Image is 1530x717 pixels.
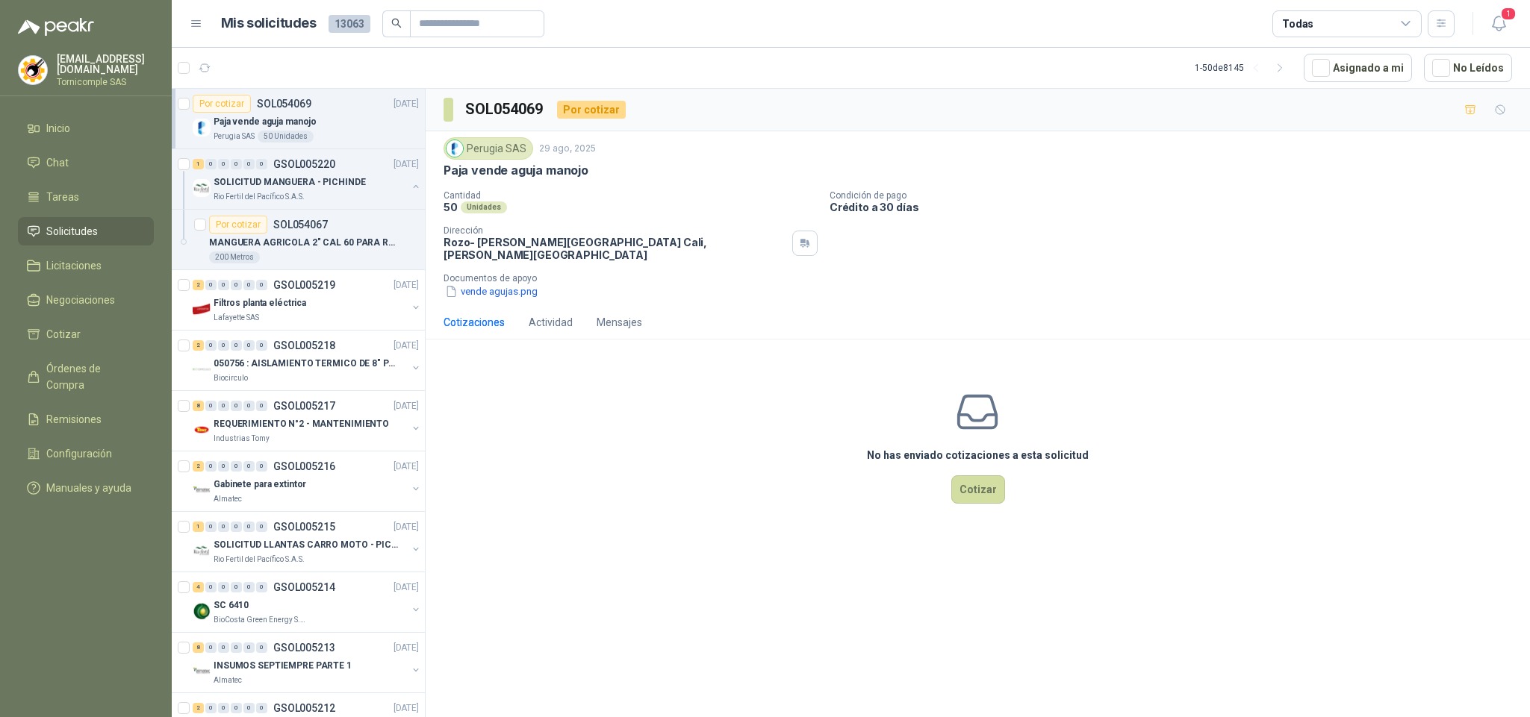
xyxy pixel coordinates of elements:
[193,542,211,560] img: Company Logo
[394,520,419,534] p: [DATE]
[394,580,419,595] p: [DATE]
[256,280,267,290] div: 0
[205,280,217,290] div: 0
[218,280,229,290] div: 0
[193,280,204,290] div: 2
[46,189,79,205] span: Tareas
[193,276,422,324] a: 2 0 0 0 0 0 GSOL005219[DATE] Company LogoFiltros planta eléctricaLafayette SAS
[243,340,255,351] div: 0
[214,598,249,613] p: SC 6410
[951,475,1005,504] button: Cotizar
[867,447,1089,463] h3: No has enviado cotizaciones a esta solicitud
[18,217,154,245] a: Solicitudes
[172,210,425,270] a: Por cotizarSOL054067MANGUERA AGRICOLA 2" CAL 60 PARA RIEGO200 Metros
[243,280,255,290] div: 0
[218,522,229,532] div: 0
[444,201,458,213] p: 50
[205,340,217,351] div: 0
[193,639,422,686] a: 8 0 0 0 0 0 GSOL005213[DATE] Company LogoINSUMOS SEPTIEMPRE PARTE 1Almatec
[539,142,596,156] p: 29 ago, 2025
[1304,54,1412,82] button: Asignado a mi
[46,223,98,239] span: Solicitudes
[218,703,229,713] div: 0
[394,641,419,655] p: [DATE]
[394,157,419,172] p: [DATE]
[214,191,305,203] p: Rio Fertil del Pacífico S.A.S.
[205,461,217,472] div: 0
[273,401,335,411] p: GSOL005217
[329,15,370,33] span: 13063
[193,179,211,197] img: Company Logo
[394,339,419,353] p: [DATE]
[18,286,154,314] a: Negociaciones
[256,642,267,653] div: 0
[46,360,140,393] span: Órdenes de Compra
[18,183,154,211] a: Tareas
[18,405,154,433] a: Remisiones
[205,582,217,592] div: 0
[46,120,70,137] span: Inicio
[273,522,335,532] p: GSOL005215
[444,225,786,236] p: Dirección
[1500,7,1517,21] span: 1
[461,201,507,213] div: Unidades
[193,360,211,378] img: Company Logo
[205,522,217,532] div: 0
[258,131,314,143] div: 50 Unidades
[243,703,255,713] div: 0
[46,480,131,496] span: Manuales y ayuda
[221,13,317,34] h1: Mis solicitudes
[214,296,306,310] p: Filtros planta eléctrica
[1424,54,1512,82] button: No Leídos
[257,98,311,109] p: SOL054069
[18,439,154,468] a: Configuración
[18,114,154,143] a: Inicio
[193,300,211,318] img: Company Logo
[231,642,242,653] div: 0
[193,421,211,439] img: Company Logo
[193,340,204,351] div: 2
[193,703,204,713] div: 2
[18,148,154,177] a: Chat
[214,433,270,445] p: Industrias Tomy
[205,703,217,713] div: 0
[193,522,204,532] div: 1
[193,481,211,499] img: Company Logo
[444,190,818,201] p: Cantidad
[231,159,242,169] div: 0
[256,461,267,472] div: 0
[529,314,573,331] div: Actividad
[46,154,69,171] span: Chat
[214,659,352,673] p: INSUMOS SEPTIEMPRE PARTE 1
[444,163,588,178] p: Paja vende aguja manojo
[46,292,115,308] span: Negociaciones
[243,642,255,653] div: 0
[46,257,102,274] span: Licitaciones
[256,159,267,169] div: 0
[193,663,211,680] img: Company Logo
[231,582,242,592] div: 0
[214,614,308,626] p: BioCosta Green Energy S.A.S
[193,159,204,169] div: 1
[273,280,335,290] p: GSOL005219
[18,320,154,348] a: Cotizar
[243,159,255,169] div: 0
[205,401,217,411] div: 0
[231,703,242,713] div: 0
[57,54,154,75] p: [EMAIL_ADDRESS][DOMAIN_NAME]
[214,312,259,324] p: Lafayette SAS
[193,95,251,113] div: Por cotizar
[273,461,335,472] p: GSOL005216
[193,642,204,653] div: 8
[193,397,422,445] a: 8 0 0 0 0 0 GSOL005217[DATE] Company LogoREQUERIMIENTO N°2 - MANTENIMIENTOIndustrias Tomy
[557,101,626,119] div: Por cotizar
[172,89,425,149] a: Por cotizarSOL054069[DATE] Company LogoPaja vende aguja manojoPerugia SAS50 Unidades
[444,314,505,331] div: Cotizaciones
[209,236,395,250] p: MANGUERA AGRICOLA 2" CAL 60 PARA RIEGO
[214,478,306,492] p: Gabinete para extintor
[193,582,204,592] div: 4
[256,340,267,351] div: 0
[465,98,545,121] h3: SOL054069
[193,457,422,505] a: 2 0 0 0 0 0 GSOL005216[DATE] Company LogoGabinete para extintorAlmatec
[214,493,242,505] p: Almatec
